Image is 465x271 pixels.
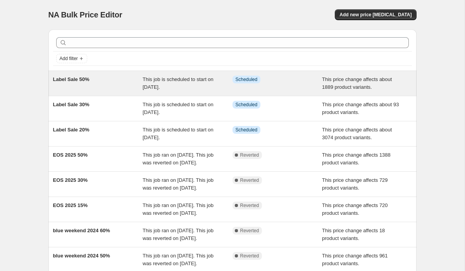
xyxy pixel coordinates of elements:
span: This price change affects about 93 product variants. [322,102,399,115]
span: This price change affects about 3074 product variants. [322,127,392,140]
span: This price change affects 720 product variants. [322,202,388,216]
span: This job ran on [DATE]. This job was reverted on [DATE]. [143,202,214,216]
span: This price change affects 1388 product variants. [322,152,391,166]
span: Reverted [240,202,259,209]
span: Reverted [240,228,259,234]
span: EOS 2025 30% [53,177,88,183]
span: Scheduled [236,76,258,83]
button: Add filter [56,54,87,63]
span: This price change affects 18 product variants. [322,228,385,241]
span: Reverted [240,177,259,183]
span: blue weekend 2024 50% [53,253,110,259]
span: This price change affects about 1889 product variants. [322,76,392,90]
span: This job is scheduled to start on [DATE]. [143,76,214,90]
span: This job ran on [DATE]. This job was reverted on [DATE]. [143,228,214,241]
span: Label Sale 50% [53,76,90,82]
span: Reverted [240,152,259,158]
span: This price change affects 961 product variants. [322,253,388,266]
span: blue weekend 2024 60% [53,228,110,233]
span: This job ran on [DATE]. This job was reverted on [DATE]. [143,152,214,166]
span: Reverted [240,253,259,259]
button: Add new price [MEDICAL_DATA] [335,9,416,20]
span: Label Sale 30% [53,102,90,107]
span: NA Bulk Price Editor [48,10,122,19]
span: Add filter [60,55,78,62]
span: This job ran on [DATE]. This job was reverted on [DATE]. [143,253,214,266]
span: EOS 2025 50% [53,152,88,158]
span: This job is scheduled to start on [DATE]. [143,102,214,115]
span: This price change affects 729 product variants. [322,177,388,191]
span: This job is scheduled to start on [DATE]. [143,127,214,140]
span: This job ran on [DATE]. This job was reverted on [DATE]. [143,177,214,191]
span: Add new price [MEDICAL_DATA] [339,12,412,18]
span: EOS 2025 15% [53,202,88,208]
span: Label Sale 20% [53,127,90,133]
span: Scheduled [236,102,258,108]
span: Scheduled [236,127,258,133]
